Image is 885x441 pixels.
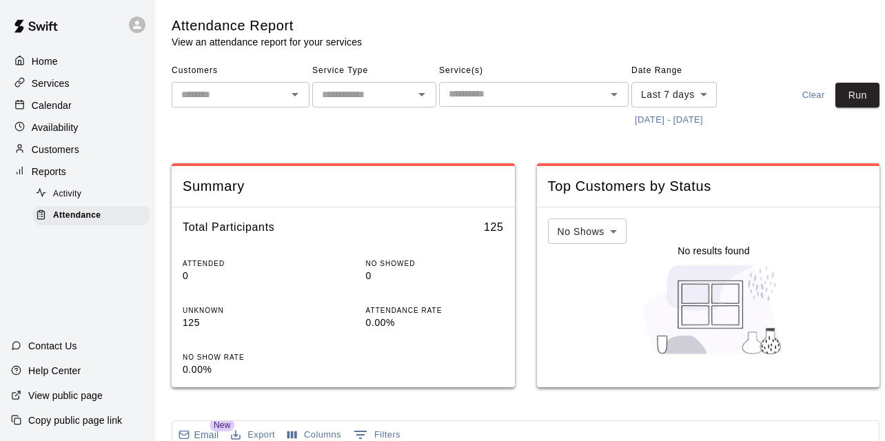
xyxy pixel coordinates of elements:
p: 0.00% [183,362,321,377]
p: View an attendance report for your services [172,35,362,49]
a: Reports [11,161,144,182]
button: Open [604,85,624,104]
h5: Attendance Report [172,17,362,35]
h6: Total Participants [183,218,274,236]
button: Run [835,83,879,108]
span: Activity [53,187,81,201]
p: 0 [366,269,504,283]
p: Availability [32,121,79,134]
p: ATTENDED [183,258,321,269]
a: Customers [11,139,144,160]
p: Calendar [32,99,72,112]
div: Activity [33,185,150,204]
p: UNKNOWN [183,305,321,316]
a: Services [11,73,144,94]
p: Help Center [28,364,81,378]
p: 125 [183,316,321,330]
p: NO SHOWED [366,258,504,269]
span: Customers [172,60,309,82]
div: Last 7 days [631,82,717,107]
p: No results found [678,244,749,258]
a: Calendar [11,95,144,116]
button: Open [412,85,431,104]
a: Attendance [33,205,155,226]
p: Reports [32,165,66,178]
p: ATTENDANCE RATE [366,305,504,316]
button: Clear [791,83,835,108]
a: Activity [33,183,155,205]
a: Home [11,51,144,72]
p: Home [32,54,58,68]
p: Contact Us [28,339,77,353]
h6: 125 [484,218,504,236]
p: View public page [28,389,103,402]
button: [DATE] - [DATE] [631,110,706,131]
span: Attendance [53,209,101,223]
p: Services [32,76,70,90]
span: Service Type [312,60,436,82]
button: Open [285,85,305,104]
div: No Shows [548,218,627,244]
span: New [210,419,234,431]
span: Service(s) [439,60,629,82]
p: Customers [32,143,79,156]
img: Nothing to see here [636,258,791,361]
p: 0 [183,269,321,283]
div: Attendance [33,206,150,225]
span: Date Range [631,60,752,82]
p: 0.00% [366,316,504,330]
span: Summary [183,177,504,196]
p: Copy public page link [28,413,122,427]
a: Availability [11,117,144,138]
p: NO SHOW RATE [183,352,321,362]
span: Top Customers by Status [548,177,869,196]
